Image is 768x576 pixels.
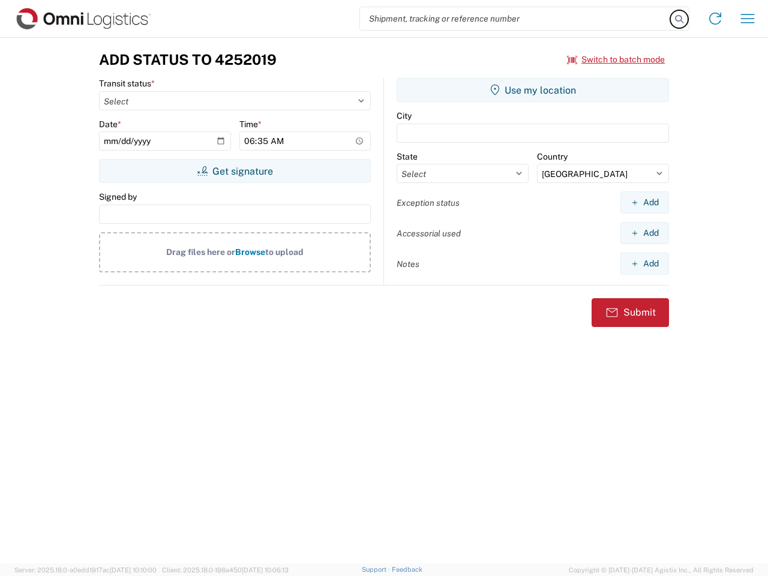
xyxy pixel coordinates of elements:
span: to upload [265,247,304,257]
span: Server: 2025.18.0-a0edd1917ac [14,566,157,574]
label: Accessorial used [397,228,461,239]
button: Switch to batch mode [567,50,665,70]
label: Exception status [397,197,460,208]
span: Copyright © [DATE]-[DATE] Agistix Inc., All Rights Reserved [569,565,754,575]
button: Add [620,222,669,244]
button: Add [620,191,669,214]
label: Transit status [99,78,155,89]
button: Use my location [397,78,669,102]
h3: Add Status to 4252019 [99,51,277,68]
label: Date [99,119,121,130]
input: Shipment, tracking or reference number [360,7,671,30]
span: [DATE] 10:06:13 [242,566,289,574]
button: Add [620,253,669,275]
label: Signed by [99,191,137,202]
button: Submit [592,298,669,327]
a: Feedback [392,566,422,573]
label: Notes [397,259,419,269]
a: Support [362,566,392,573]
button: Get signature [99,159,371,183]
span: Client: 2025.18.0-198a450 [162,566,289,574]
label: State [397,151,418,162]
span: Drag files here or [166,247,235,257]
span: Browse [235,247,265,257]
label: Country [537,151,568,162]
label: Time [239,119,262,130]
label: City [397,110,412,121]
span: [DATE] 10:10:00 [110,566,157,574]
